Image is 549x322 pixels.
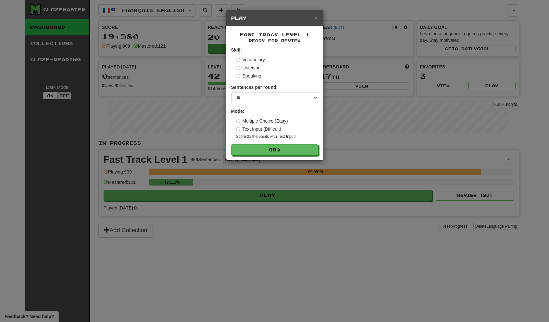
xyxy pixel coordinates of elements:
input: Text Input (Difficult) [236,127,240,131]
label: Vocabulary [236,56,265,63]
label: Multiple Choice (Easy) [236,118,288,124]
small: Ready for Review [231,38,318,43]
label: Sentences per round: [231,84,278,90]
input: Multiple Choice (Easy) [236,119,240,123]
button: Close [314,14,318,21]
small: Score 2x the points with Text Input ! [236,134,318,139]
input: Vocabulary [236,58,240,62]
span: × [314,14,318,21]
button: Go [231,144,318,155]
label: Text Input (Difficult) [236,126,281,132]
strong: Mode: [231,109,244,114]
span: Fast Track Level 1 [240,32,309,37]
label: Listening [236,65,261,71]
input: Listening [236,66,240,70]
h5: Play [231,15,318,21]
label: Speaking [236,73,261,79]
input: Speaking [236,74,240,78]
strong: Skill: [231,47,242,53]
